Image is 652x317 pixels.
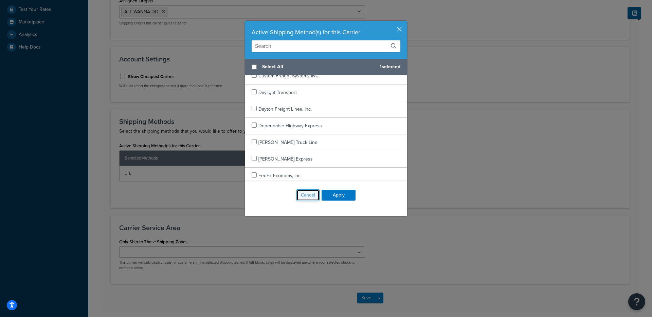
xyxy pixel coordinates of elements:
div: Active Shipping Method(s) for this Carrier [252,27,400,37]
button: Cancel [296,189,320,201]
span: Dependable Highway Express [258,122,322,129]
span: Select All [262,62,374,72]
div: 1 selected [245,59,407,75]
span: Custom Freight Systems INC [258,72,319,79]
span: [PERSON_NAME] Truck Line [258,139,318,146]
span: Dayton Freight Lines, Inc. [258,106,312,113]
button: Apply [322,190,356,201]
span: Daylight Transport [258,89,297,96]
span: [PERSON_NAME] Express [258,155,313,163]
input: Search [252,40,400,52]
span: FedEx Economy, Inc. [258,172,302,179]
